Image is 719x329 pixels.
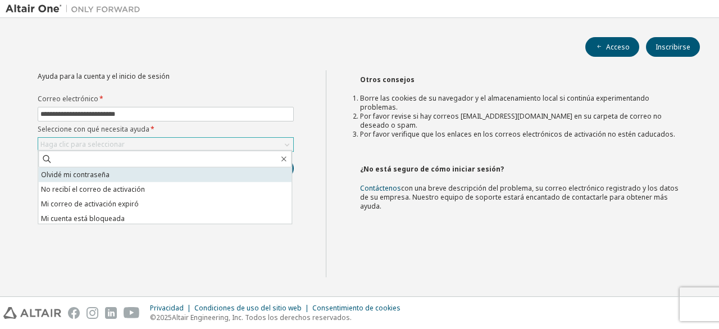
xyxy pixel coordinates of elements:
[360,111,662,130] font: Por favor revise si hay correos [EMAIL_ADDRESS][DOMAIN_NAME] en su carpeta de correo no deseado o...
[360,183,679,211] font: con una breve descripción del problema, su correo electrónico registrado y los datos de su empres...
[87,307,98,319] img: instagram.svg
[150,313,156,322] font: ©
[156,313,172,322] font: 2025
[40,139,125,149] font: Haga clic para seleccionar
[656,42,690,52] font: Inscribirse
[68,307,80,319] img: facebook.svg
[360,129,675,139] font: Por favor verifique que los enlaces en los correos electrónicos de activación no estén caducados.
[38,138,293,151] div: Haga clic para seleccionar
[360,164,504,174] font: ¿No está seguro de cómo iniciar sesión?
[312,303,401,313] font: Consentimiento de cookies
[360,93,649,112] font: Borre las cookies de su navegador y el almacenamiento local si continúa experimentando problemas.
[360,183,401,193] a: Contáctenos
[172,313,352,322] font: Altair Engineering, Inc. Todos los derechos reservados.
[38,71,170,81] font: Ayuda para la cuenta y el inicio de sesión
[6,3,146,15] img: Altair Uno
[585,37,639,57] button: Acceso
[646,37,700,57] button: Inscribirse
[41,170,110,179] font: Olvidé mi contraseña
[124,307,140,319] img: youtube.svg
[194,303,302,313] font: Condiciones de uso del sitio web
[606,42,630,52] font: Acceso
[150,303,184,313] font: Privacidad
[3,307,61,319] img: altair_logo.svg
[105,307,117,319] img: linkedin.svg
[38,124,149,134] font: Seleccione con qué necesita ayuda
[38,94,98,103] font: Correo electrónico
[360,75,415,84] font: Otros consejos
